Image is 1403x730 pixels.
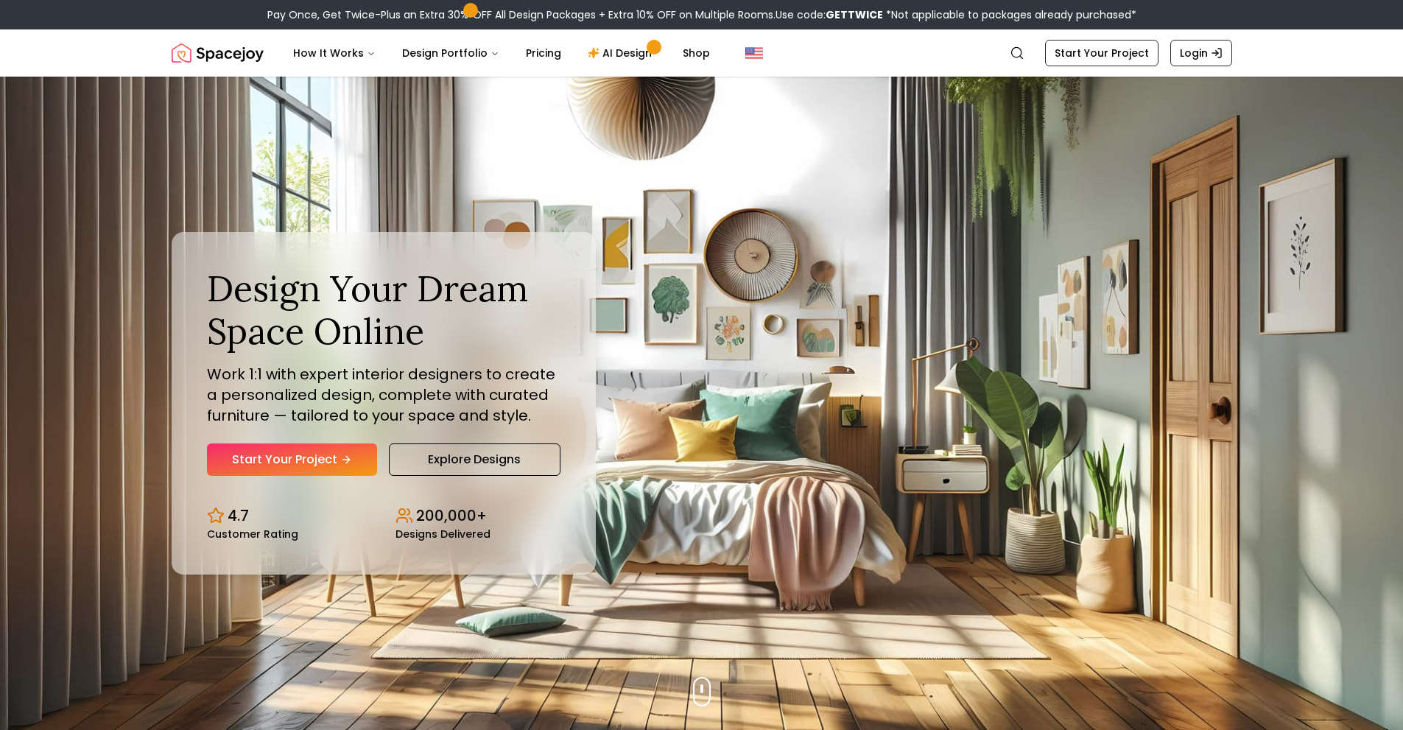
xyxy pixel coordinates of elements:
span: Use code: [776,7,883,22]
img: United States [745,44,763,62]
a: Shop [671,38,722,68]
div: Pay Once, Get Twice-Plus an Extra 30% OFF All Design Packages + Extra 10% OFF on Multiple Rooms. [267,7,1136,22]
small: Customer Rating [207,529,298,539]
a: Start Your Project [1045,40,1158,66]
b: GETTWICE [826,7,883,22]
div: Design stats [207,494,560,539]
a: Start Your Project [207,443,377,476]
span: *Not applicable to packages already purchased* [883,7,1136,22]
a: Spacejoy [172,38,264,68]
nav: Global [172,29,1232,77]
p: 4.7 [228,505,249,526]
a: Login [1170,40,1232,66]
a: AI Design [576,38,668,68]
button: How It Works [281,38,387,68]
img: Spacejoy Logo [172,38,264,68]
small: Designs Delivered [395,529,490,539]
p: Work 1:1 with expert interior designers to create a personalized design, complete with curated fu... [207,364,560,426]
button: Design Portfolio [390,38,511,68]
p: 200,000+ [416,505,487,526]
a: Pricing [514,38,573,68]
nav: Main [281,38,722,68]
h1: Design Your Dream Space Online [207,267,560,352]
a: Explore Designs [389,443,560,476]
